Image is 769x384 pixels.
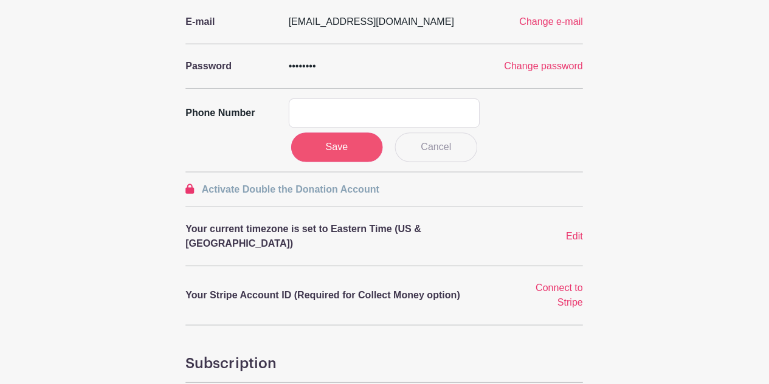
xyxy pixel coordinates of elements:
[565,230,582,240] a: Edit
[179,98,282,127] label: Phone number
[282,14,488,29] div: [EMAIL_ADDRESS][DOMAIN_NAME]
[289,60,317,70] span: ••••••••
[187,58,275,73] p: Password
[187,14,275,29] p: E-mail
[395,132,478,161] a: Cancel
[536,281,582,306] a: Connect to Stripe
[187,353,582,371] h4: Subscription
[504,60,582,70] a: Change password
[187,221,514,250] p: Your current timezone is set to Eastern Time (US & [GEOGRAPHIC_DATA])
[202,183,379,193] span: Activate Double the Donation Account
[519,16,582,26] a: Change e-mail
[187,287,514,301] p: Your Stripe Account ID (Required for Collect Money option)
[292,132,383,161] input: Save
